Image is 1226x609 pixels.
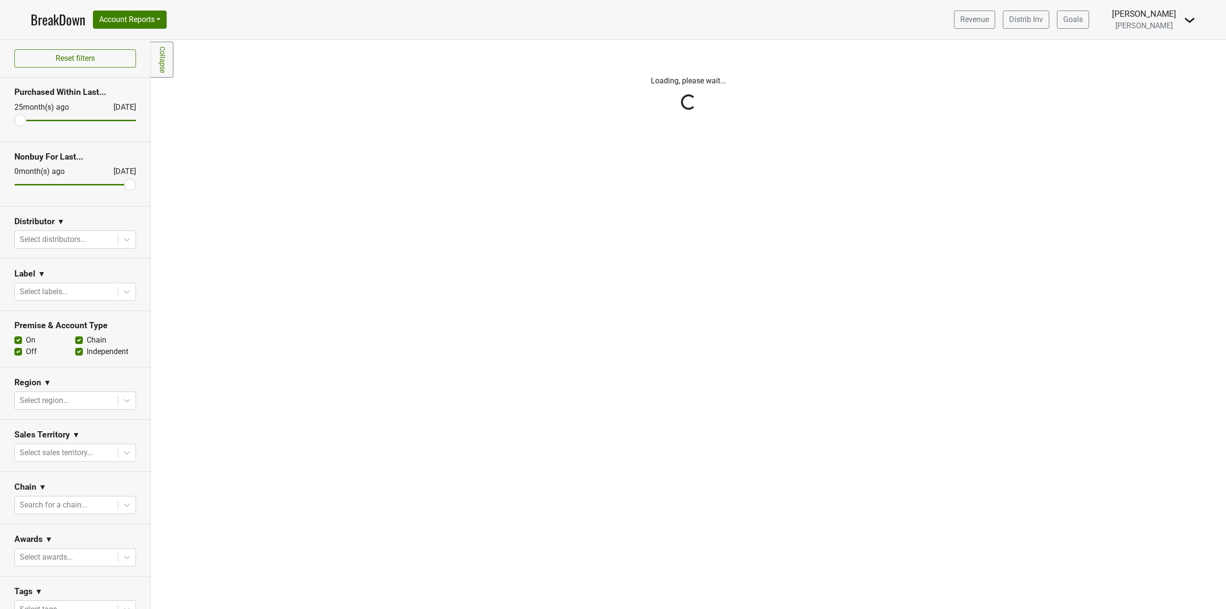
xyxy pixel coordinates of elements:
[31,10,85,30] a: BreakDown
[1184,14,1195,26] img: Dropdown Menu
[1112,8,1176,20] div: [PERSON_NAME]
[423,75,954,87] p: Loading, please wait...
[1115,21,1173,30] span: [PERSON_NAME]
[151,42,173,78] a: Collapse
[93,11,167,29] button: Account Reports
[1003,11,1049,29] a: Distrib Inv
[1057,11,1089,29] a: Goals
[954,11,995,29] a: Revenue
